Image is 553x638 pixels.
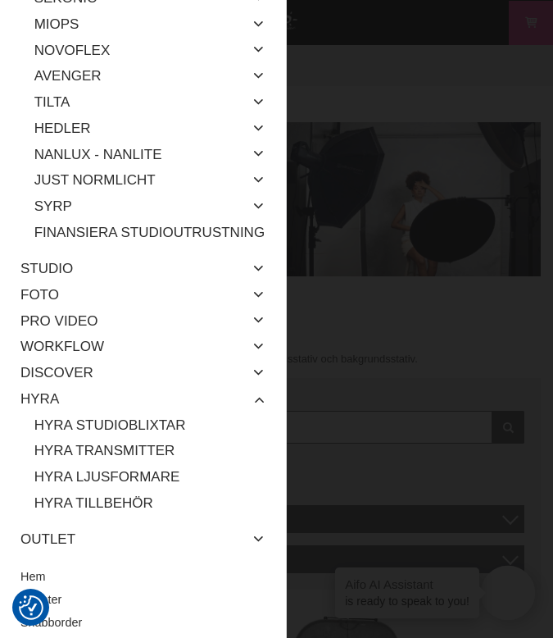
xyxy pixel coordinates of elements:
a: Hedler [34,116,91,142]
a: Workflow [20,334,104,360]
button: Samtyckesinställningar [19,593,43,622]
a: Pro Video [20,308,97,334]
a: Just Normlicht [34,167,156,194]
a: Nyheter [20,589,265,612]
a: Snabborder [20,612,265,635]
a: Nanlux - Nanlite [34,141,162,167]
a: Outlet [20,526,75,553]
a: Hyra Transmitter [34,438,265,464]
a: Avenger [34,63,102,89]
a: Hyra Ljusformare [34,464,265,490]
a: Miops [34,11,79,38]
img: Revisit consent button [19,595,43,620]
a: Foto [20,282,59,308]
a: Hem [20,566,265,589]
a: Hyra Tillbehör [34,490,265,517]
a: Syrp [34,194,72,220]
a: Hyra Studioblixtar [34,412,265,438]
a: Novoflex [34,37,111,63]
a: TILTA [34,89,70,116]
a: Discover [20,360,93,386]
a: Studio [20,256,73,282]
a: Finansiera Studioutrustning [34,220,265,246]
a: Hyra [20,386,59,412]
